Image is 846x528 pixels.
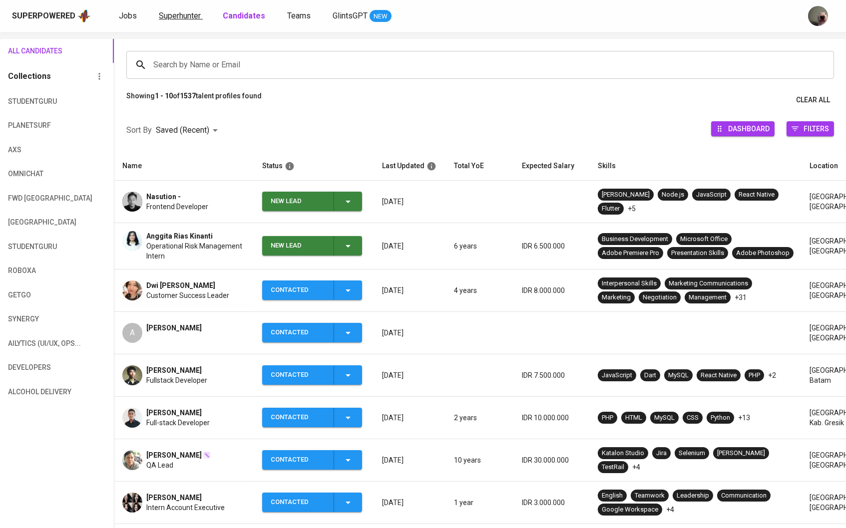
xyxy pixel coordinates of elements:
[602,413,613,423] div: PHP
[382,197,438,207] p: [DATE]
[271,408,326,427] div: Contacted
[180,92,196,100] b: 1537
[602,249,659,258] div: Adobe Premiere Pro
[159,11,201,20] span: Superhunter
[223,10,267,22] a: Candidates
[8,119,62,132] span: PlanetSurf
[271,493,326,512] div: Contacted
[602,279,657,288] div: Interpersonal Skills
[656,449,667,458] div: Jira
[146,365,202,375] span: [PERSON_NAME]
[382,328,438,338] p: [DATE]
[370,11,392,21] span: NEW
[122,192,142,212] img: 028d0ee474a69bc598748c933e565114.jpg
[602,463,624,472] div: TestRail
[602,505,658,515] div: Google Workspace
[721,491,767,501] div: Communication
[333,10,392,22] a: GlintsGPT NEW
[287,11,311,20] span: Teams
[146,375,207,385] span: Fullstack Developer
[382,370,438,380] p: [DATE]
[632,462,640,472] p: +4
[333,11,368,20] span: GlintsGPT
[382,285,438,295] p: [DATE]
[122,323,142,343] div: A
[514,152,590,181] th: Expected Salary
[701,371,737,380] div: React Native
[12,10,75,22] div: Superpowered
[8,337,62,350] span: Ailytics (UI/UX, OPS...
[625,413,642,423] div: HTML
[717,449,765,458] div: [PERSON_NAME]
[146,231,213,241] span: Anggita Rias Kinanti
[522,241,582,251] p: IDR 6.500.000
[522,498,582,508] p: IDR 3.000.000
[454,241,506,251] p: 6 years
[787,121,834,136] button: Filters
[254,152,374,181] th: Status
[146,323,202,333] span: [PERSON_NAME]
[711,413,730,423] div: Python
[271,280,326,300] div: Contacted
[262,280,362,300] button: Contacted
[8,95,62,108] span: StudentGuru
[602,235,668,244] div: Business Development
[735,292,747,302] p: +31
[146,280,215,290] span: Dwi [PERSON_NAME]
[8,45,62,57] span: All Candidates
[446,152,514,181] th: Total YoE
[8,386,62,398] span: Alcohol Delivery
[8,69,51,83] h6: Collections
[126,91,262,109] p: Showing of talent profiles found
[122,493,142,513] img: d8a8a053e28edaf67ac9c72f8a5a6035.jpg
[602,449,644,458] div: Katalon Studio
[122,408,142,428] img: afed61a372308ab3a68b80701e304f10.jpg
[262,192,362,211] button: New Lead
[287,10,313,22] a: Teams
[590,152,802,181] th: Skills
[374,152,446,181] th: Last Updated
[382,455,438,465] p: [DATE]
[8,361,62,374] span: Developers
[768,370,776,380] p: +2
[8,168,62,180] span: Omnichat
[223,11,265,20] b: Candidates
[696,190,727,200] div: JavaScript
[146,493,202,503] span: [PERSON_NAME]
[522,370,582,380] p: IDR 7.500.000
[808,6,828,26] img: aji.muda@glints.com
[454,498,506,508] p: 1 year
[635,491,665,501] div: Teamwork
[736,249,790,258] div: Adobe Photoshop
[804,122,829,135] span: Filters
[454,455,506,465] p: 10 years
[262,493,362,512] button: Contacted
[155,92,173,100] b: 1 - 10
[114,152,254,181] th: Name
[8,216,62,229] span: [GEOGRAPHIC_DATA]
[602,204,620,214] div: Flutter
[644,371,656,380] div: Dart
[680,235,728,244] div: Microsoft Office
[522,413,582,423] p: IDR 10.000.000
[454,413,506,423] p: 2 years
[522,285,582,295] p: IDR 8.000.000
[271,236,326,256] div: New Lead
[689,293,727,302] div: Management
[146,290,229,300] span: Customer Success Leader
[146,503,225,513] span: Intern Account Executive
[728,122,770,135] span: Dashboard
[382,413,438,423] p: [DATE]
[8,192,62,205] span: FWD [GEOGRAPHIC_DATA]
[8,313,62,325] span: Synergy
[522,455,582,465] p: IDR 30.000.000
[271,450,326,470] div: Contacted
[146,408,202,418] span: [PERSON_NAME]
[666,505,674,515] p: +4
[602,371,632,380] div: JavaScript
[677,491,709,501] div: Leadership
[12,8,91,23] a: Superpoweredapp logo
[156,124,209,136] p: Saved (Recent)
[122,231,142,251] img: e67097dd947eb0e237d52a7c7bdc3205.jpg
[8,241,62,253] span: StudentGuru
